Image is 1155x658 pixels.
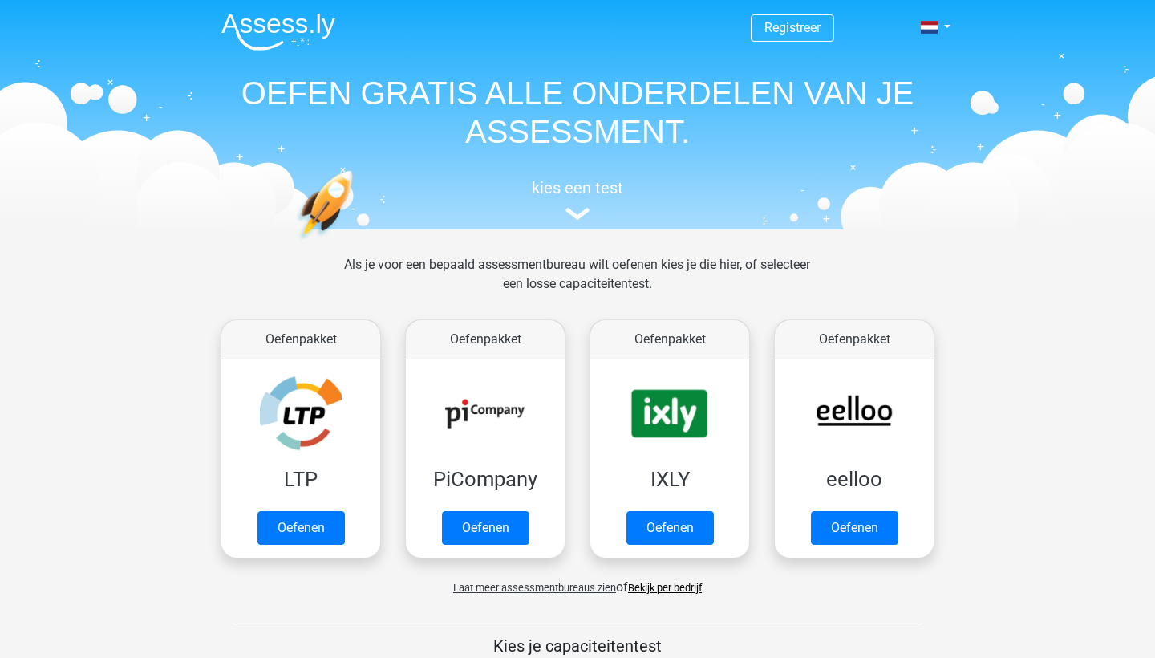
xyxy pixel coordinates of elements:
[626,511,714,545] a: Oefenen
[565,208,590,220] img: assessment
[297,170,415,315] img: oefenen
[235,636,920,656] h5: Kies je capaciteitentest
[221,13,335,51] img: Assessly
[209,178,946,221] a: kies een test
[209,565,946,597] div: of
[764,20,821,35] a: Registreer
[257,511,345,545] a: Oefenen
[628,582,702,594] a: Bekijk per bedrijf
[209,74,946,151] h1: OEFEN GRATIS ALLE ONDERDELEN VAN JE ASSESSMENT.
[331,255,823,313] div: Als je voor een bepaald assessmentbureau wilt oefenen kies je die hier, of selecteer een losse ca...
[442,511,529,545] a: Oefenen
[811,511,898,545] a: Oefenen
[209,178,946,197] h5: kies een test
[453,582,616,594] span: Laat meer assessmentbureaus zien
